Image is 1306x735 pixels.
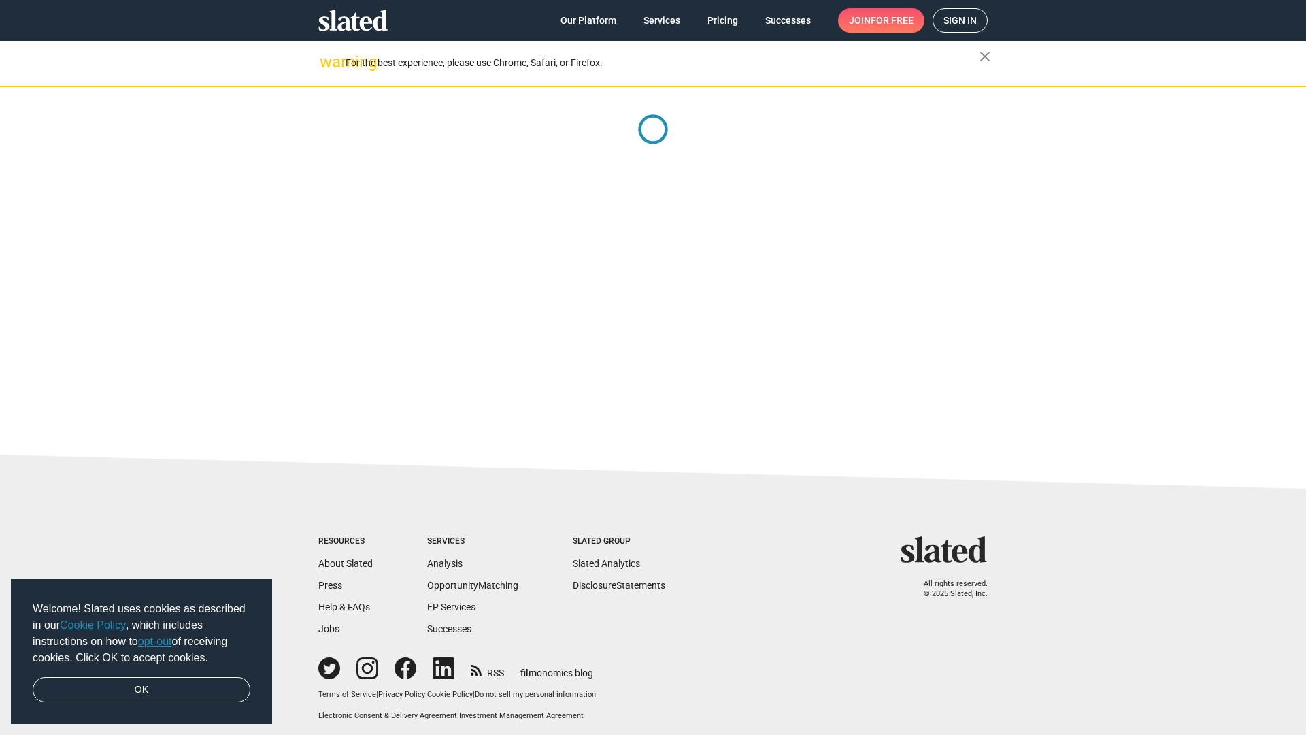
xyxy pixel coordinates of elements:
[427,602,475,612] a: EP Services
[318,623,339,634] a: Jobs
[33,677,250,703] a: dismiss cookie message
[427,536,518,547] div: Services
[346,54,979,72] div: For the best experience, please use Chrome, Safari, or Firefox.
[318,536,373,547] div: Resources
[838,8,924,33] a: Joinfor free
[520,656,593,680] a: filmonomics blog
[633,8,691,33] a: Services
[318,711,457,720] a: Electronic Consent & Delivery Agreement
[318,580,342,591] a: Press
[849,8,914,33] span: Join
[378,690,425,699] a: Privacy Policy
[427,558,463,569] a: Analysis
[560,8,616,33] span: Our Platform
[573,558,640,569] a: Slated Analytics
[318,690,376,699] a: Terms of Service
[320,54,336,70] mat-icon: warning
[573,536,665,547] div: Slated Group
[754,8,822,33] a: Successes
[33,601,250,666] span: Welcome! Slated uses cookies as described in our , which includes instructions on how to of recei...
[871,8,914,33] span: for free
[60,619,126,631] a: Cookie Policy
[520,668,537,679] span: film
[707,8,738,33] span: Pricing
[425,690,427,699] span: |
[909,579,988,599] p: All rights reserved. © 2025 Slated, Inc.
[933,8,988,33] a: Sign in
[643,8,680,33] span: Services
[471,659,504,680] a: RSS
[943,9,977,32] span: Sign in
[697,8,749,33] a: Pricing
[427,580,518,591] a: OpportunityMatching
[376,690,378,699] span: |
[318,602,370,612] a: Help & FAQs
[765,8,811,33] span: Successes
[427,690,473,699] a: Cookie Policy
[550,8,627,33] a: Our Platform
[427,623,471,634] a: Successes
[11,579,272,725] div: cookieconsent
[459,711,584,720] a: Investment Management Agreement
[573,580,665,591] a: DisclosureStatements
[457,711,459,720] span: |
[318,558,373,569] a: About Slated
[138,636,172,647] a: opt-out
[475,690,596,700] button: Do not sell my personal information
[977,48,993,65] mat-icon: close
[473,690,475,699] span: |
